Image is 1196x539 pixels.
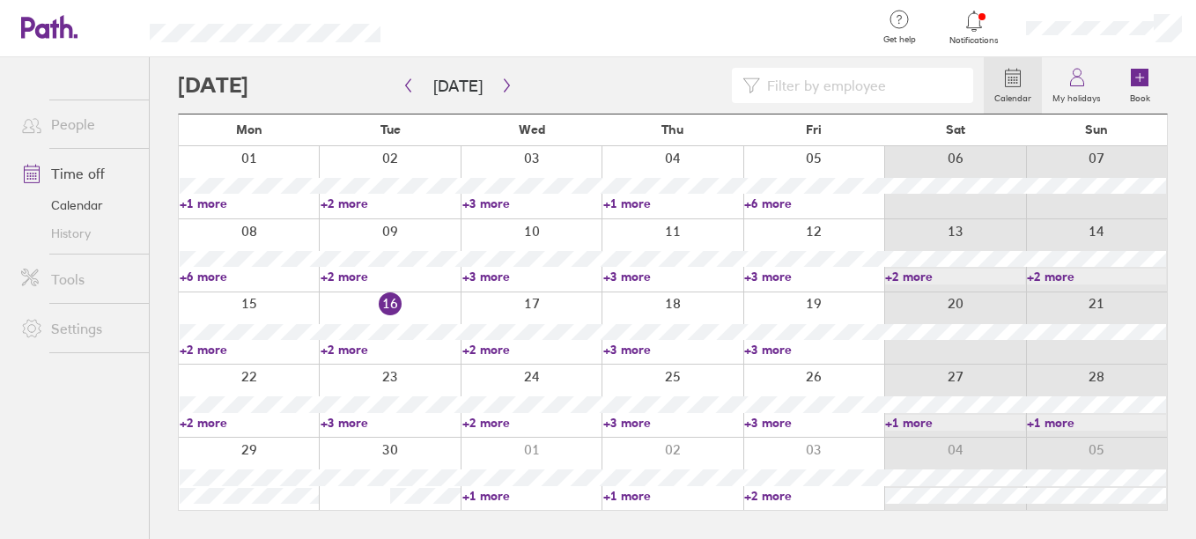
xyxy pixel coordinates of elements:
span: Thu [661,122,683,137]
label: Calendar [984,88,1042,104]
a: +1 more [603,488,742,504]
a: Notifications [946,9,1003,46]
a: Calendar [7,191,149,219]
a: Settings [7,311,149,346]
a: +2 more [180,415,319,431]
a: +2 more [462,342,602,358]
a: Book [1111,57,1168,114]
a: History [7,219,149,247]
a: Tools [7,262,149,297]
span: Sat [946,122,965,137]
a: +3 more [744,342,883,358]
span: Mon [236,122,262,137]
button: [DATE] [419,71,497,100]
span: Sun [1085,122,1108,137]
a: +3 more [462,196,602,211]
input: Filter by employee [760,69,963,102]
label: Book [1119,88,1161,104]
a: +1 more [462,488,602,504]
a: +2 more [744,488,883,504]
a: +2 more [321,342,460,358]
a: My holidays [1042,57,1111,114]
a: +2 more [462,415,602,431]
a: +2 more [885,269,1024,284]
a: +2 more [321,269,460,284]
span: Tue [380,122,401,137]
a: +6 more [180,269,319,284]
span: Wed [519,122,545,137]
a: +3 more [603,342,742,358]
a: +3 more [462,269,602,284]
a: +3 more [744,415,883,431]
a: +1 more [180,196,319,211]
a: +1 more [603,196,742,211]
label: My holidays [1042,88,1111,104]
span: Notifications [946,35,1003,46]
a: +1 more [885,415,1024,431]
span: Fri [806,122,822,137]
a: Calendar [984,57,1042,114]
a: +2 more [1027,269,1166,284]
a: +2 more [321,196,460,211]
a: +1 more [1027,415,1166,431]
a: +3 more [321,415,460,431]
a: +6 more [744,196,883,211]
span: Get help [871,34,928,45]
a: +3 more [603,415,742,431]
a: +2 more [180,342,319,358]
a: +3 more [744,269,883,284]
a: Time off [7,156,149,191]
a: +3 more [603,269,742,284]
a: People [7,107,149,142]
